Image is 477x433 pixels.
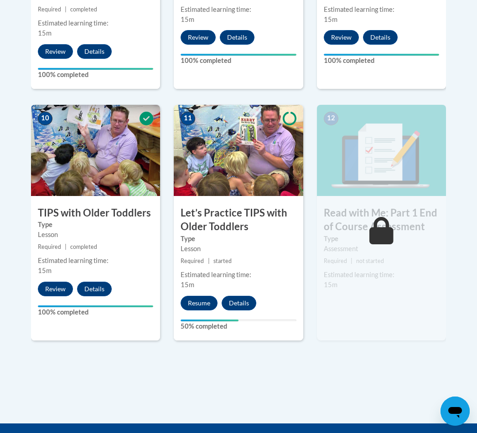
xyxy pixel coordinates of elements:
div: Estimated learning time: [38,18,153,28]
span: Required [324,258,347,264]
button: Resume [181,296,218,310]
div: Estimated learning time: [324,5,439,15]
img: Course Image [31,105,160,196]
button: Details [220,30,254,45]
div: Lesson [181,244,296,254]
span: started [213,258,232,264]
div: Assessment [324,244,439,254]
span: completed [70,243,97,250]
button: Review [38,282,73,296]
button: Details [77,282,112,296]
span: 12 [324,112,338,125]
div: Estimated learning time: [324,270,439,280]
div: Lesson [38,230,153,240]
span: Required [181,258,204,264]
span: 15m [38,29,52,37]
div: Estimated learning time: [181,270,296,280]
button: Details [363,30,398,45]
label: 100% completed [38,307,153,317]
label: 50% completed [181,321,296,331]
span: | [351,258,353,264]
div: Estimated learning time: [38,256,153,266]
img: Course Image [174,105,303,196]
button: Review [38,44,73,59]
div: Your progress [181,54,296,56]
span: 11 [181,112,195,125]
span: 15m [38,267,52,274]
label: Type [324,234,439,244]
div: Your progress [38,68,153,70]
button: Review [324,30,359,45]
label: 100% completed [324,56,439,66]
span: Required [38,243,61,250]
iframe: Button to launch messaging window [441,397,470,426]
span: 10 [38,112,52,125]
span: | [65,6,67,13]
div: Your progress [181,320,238,321]
img: Course Image [317,105,446,196]
span: not started [356,258,384,264]
h3: TIPS with Older Toddlers [31,206,160,220]
label: 100% completed [181,56,296,66]
label: Type [38,220,153,230]
span: 15m [181,15,194,23]
h3: Let’s Practice TIPS with Older Toddlers [174,206,303,234]
button: Details [77,44,112,59]
div: Your progress [38,305,153,307]
div: Estimated learning time: [181,5,296,15]
span: completed [70,6,97,13]
span: 15m [181,281,194,289]
span: | [65,243,67,250]
button: Details [222,296,256,310]
div: Your progress [324,54,439,56]
button: Review [181,30,216,45]
h3: Read with Me: Part 1 End of Course Assessment [317,206,446,234]
label: 100% completed [38,70,153,80]
span: 15m [324,15,337,23]
span: | [208,258,210,264]
span: Required [38,6,61,13]
label: Type [181,234,296,244]
span: 15m [324,281,337,289]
